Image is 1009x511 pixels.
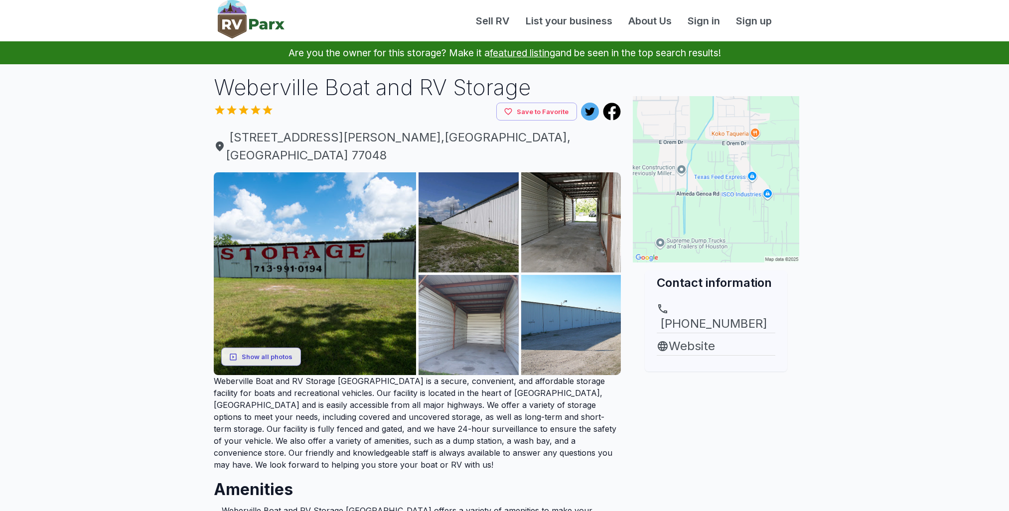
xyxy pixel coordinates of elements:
[214,375,621,471] p: Weberville Boat and RV Storage [GEOGRAPHIC_DATA] is a secure, convenient, and affordable storage ...
[496,103,577,121] button: Save to Favorite
[518,13,620,28] a: List your business
[214,471,621,501] h2: Amenities
[12,41,997,64] p: Are you the owner for this storage? Make it a and be seen in the top search results!
[419,172,519,272] img: AJQcZqKvbSBR3uP-PyJOo8Ar_shG6Z8Qmy8qucbwG_Tt4VWBbUOhybcT7WqIDKpRgvhczMD3ougoa8lgkTHlQQWc-y6Hm34v1...
[620,13,680,28] a: About Us
[490,47,555,59] a: featured listing
[633,96,799,262] img: Map for Weberville Boat and RV Storage
[657,337,775,355] a: Website
[214,172,417,375] img: AJQcZqK8X0RI87yn-nxNtvkv0jpsw0t4eX2Zgi3NJnYJN3R0Y5TuQ1txI5PLrqkwsMzwLp9N1N2JvyuYlVvZr3Te7az_tpzcp...
[521,275,621,375] img: AJQcZqI1iuYSX764kJwPdOt1sDDskraYfZGjj6AShcinNZrP-HWdXipS11FGy0frD5Wfy2gkRptPWvPWpd6LEqZmB0zmn5q9J...
[221,348,301,366] button: Show all photos
[214,128,621,164] span: [STREET_ADDRESS][PERSON_NAME] , [GEOGRAPHIC_DATA] , [GEOGRAPHIC_DATA] 77048
[728,13,780,28] a: Sign up
[657,274,775,291] h2: Contact information
[214,128,621,164] a: [STREET_ADDRESS][PERSON_NAME],[GEOGRAPHIC_DATA],[GEOGRAPHIC_DATA] 77048
[468,13,518,28] a: Sell RV
[680,13,728,28] a: Sign in
[419,275,519,375] img: AJQcZqKybK8odUfJJ78qyAdcrUPJdGo_4Z4eVYIhiNygZXk34oQ4p8_qW2EQBDvbargmm8Ze9o6SRfuMctz2-KZjjaKctj7pd...
[214,72,621,103] h1: Weberville Boat and RV Storage
[521,172,621,272] img: AJQcZqLonYkpeUU9oKH1StFeHRi_2sbz7QSeKOjyPDyNih5WOWLLwTjZJAr0sPO9dvq_v5r2_DjXYMepZ2OqkV20QtgDNBUDe...
[657,303,775,333] a: [PHONE_NUMBER]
